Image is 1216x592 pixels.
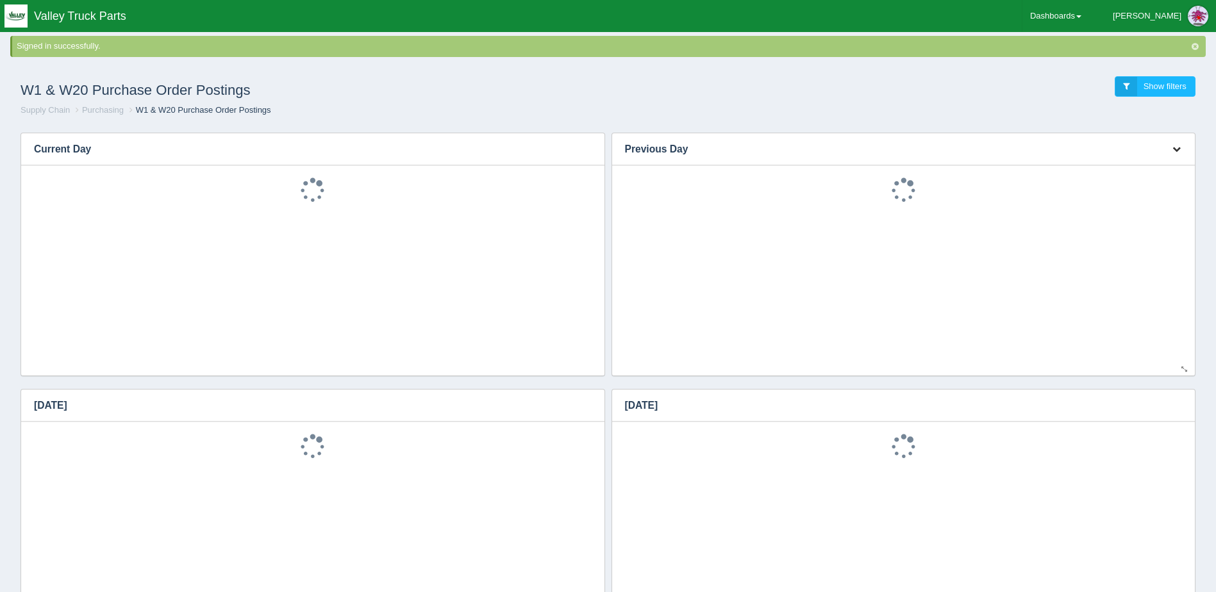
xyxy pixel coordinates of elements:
[1144,81,1187,91] span: Show filters
[1188,6,1208,26] img: Profile Picture
[612,133,1156,165] h3: Previous Day
[21,105,70,115] a: Supply Chain
[1113,3,1181,29] div: [PERSON_NAME]
[126,104,271,117] li: W1 & W20 Purchase Order Postings
[82,105,124,115] a: Purchasing
[1115,76,1195,97] a: Show filters
[21,133,585,165] h3: Current Day
[21,76,608,104] h1: W1 & W20 Purchase Order Postings
[21,390,585,422] h3: [DATE]
[612,390,1176,422] h3: [DATE]
[4,4,28,28] img: q1blfpkbivjhsugxdrfq.png
[34,10,126,22] span: Valley Truck Parts
[17,40,1203,53] div: Signed in successfully.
